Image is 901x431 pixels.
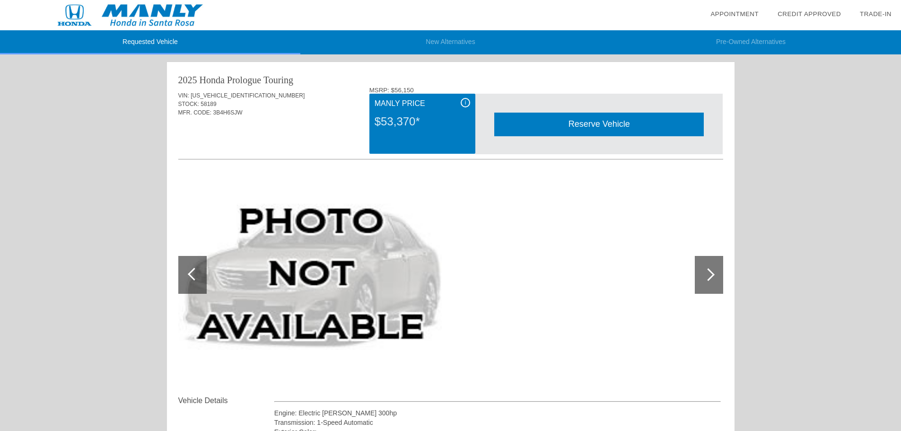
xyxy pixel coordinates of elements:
[369,87,723,94] div: MSRP: $56,150
[375,109,470,134] div: $53,370*
[178,175,446,375] img: image.aspx
[860,10,892,18] a: Trade-In
[178,73,262,87] div: 2025 Honda Prologue
[178,109,212,116] span: MFR. CODE:
[201,101,216,107] span: 58189
[274,408,721,418] div: Engine: Electric [PERSON_NAME] 300hp
[263,73,293,87] div: Touring
[601,30,901,54] li: Pre-Owned Alternatives
[213,109,243,116] span: 3B4H6SJW
[375,98,470,109] div: Manly Price
[778,10,841,18] a: Credit Approved
[178,131,723,146] div: Quoted on [DATE] 11:37:44 AM
[710,10,759,18] a: Appointment
[494,113,704,136] div: Reserve Vehicle
[178,101,199,107] span: STOCK:
[274,418,721,427] div: Transmission: 1-Speed Automatic
[465,99,466,106] span: i
[178,92,189,99] span: VIN:
[300,30,601,54] li: New Alternatives
[178,395,274,406] div: Vehicle Details
[191,92,305,99] span: [US_VEHICLE_IDENTIFICATION_NUMBER]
